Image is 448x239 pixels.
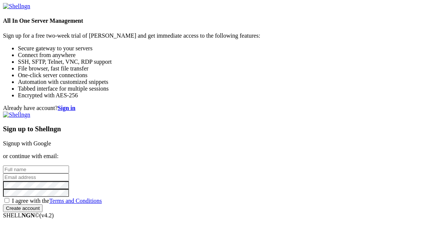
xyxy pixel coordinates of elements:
li: File browser, fast file transfer [18,65,445,72]
span: I agree with the [12,198,102,204]
input: I agree with theTerms and Conditions [4,198,9,203]
span: SHELL © [3,212,54,218]
a: Sign in [58,105,76,111]
img: Shellngn [3,3,30,10]
h4: All In One Server Management [3,18,445,24]
li: Connect from anywhere [18,52,445,59]
a: Terms and Conditions [49,198,102,204]
li: Automation with customized snippets [18,79,445,85]
img: Shellngn [3,111,30,118]
input: Create account [3,204,43,212]
li: SSH, SFTP, Telnet, VNC, RDP support [18,59,445,65]
li: One-click server connections [18,72,445,79]
b: NGN [22,212,35,218]
p: Sign up for a free two-week trial of [PERSON_NAME] and get immediate access to the following feat... [3,32,445,39]
a: Signup with Google [3,140,51,147]
input: Email address [3,173,69,181]
span: 4.2.0 [40,212,54,218]
li: Tabbed interface for multiple sessions [18,85,445,92]
input: Full name [3,166,69,173]
p: or continue with email: [3,153,445,160]
li: Secure gateway to your servers [18,45,445,52]
div: Already have account? [3,105,445,111]
h3: Sign up to Shellngn [3,125,445,133]
li: Encrypted with AES-256 [18,92,445,99]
